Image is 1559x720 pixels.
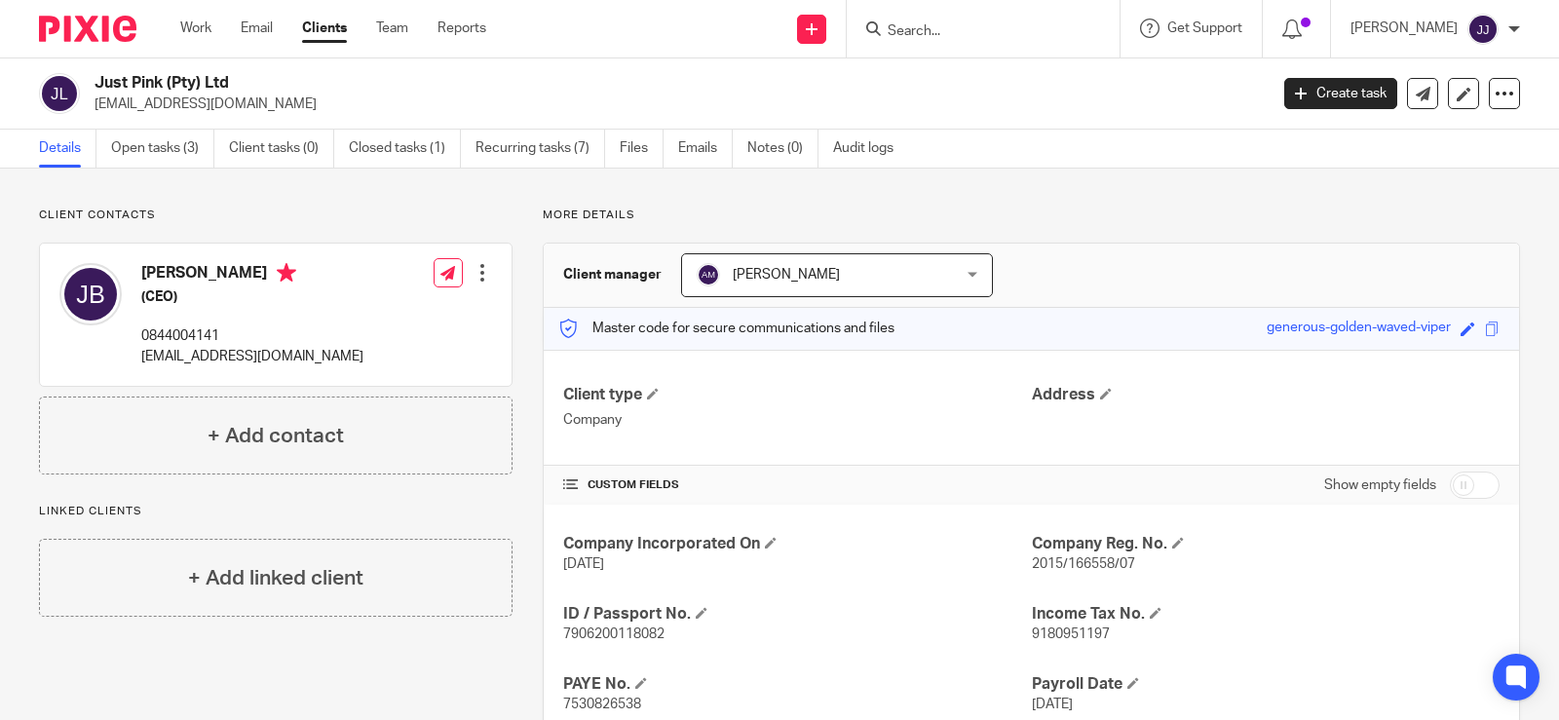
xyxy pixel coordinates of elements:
[833,130,908,168] a: Audit logs
[563,604,1031,625] h4: ID / Passport No.
[563,477,1031,493] h4: CUSTOM FIELDS
[95,73,1023,94] h2: Just Pink (Pty) Ltd
[563,410,1031,430] p: Company
[141,347,363,366] p: [EMAIL_ADDRESS][DOMAIN_NAME]
[95,95,1255,114] p: [EMAIL_ADDRESS][DOMAIN_NAME]
[558,319,894,338] p: Master code for secure communications and files
[1032,627,1110,641] span: 9180951197
[141,287,363,307] h5: (CEO)
[39,130,96,168] a: Details
[111,130,214,168] a: Open tasks (3)
[1032,674,1500,695] h4: Payroll Date
[563,627,665,641] span: 7906200118082
[747,130,818,168] a: Notes (0)
[1350,19,1458,38] p: [PERSON_NAME]
[1167,21,1242,35] span: Get Support
[39,208,513,223] p: Client contacts
[241,19,273,38] a: Email
[1032,557,1135,571] span: 2015/166558/07
[180,19,211,38] a: Work
[376,19,408,38] a: Team
[563,557,604,571] span: [DATE]
[59,263,122,325] img: svg%3E
[1467,14,1499,45] img: svg%3E
[678,130,733,168] a: Emails
[733,268,840,282] span: [PERSON_NAME]
[563,265,662,284] h3: Client manager
[437,19,486,38] a: Reports
[1032,698,1073,711] span: [DATE]
[39,73,80,114] img: svg%3E
[1032,385,1500,405] h4: Address
[188,563,363,593] h4: + Add linked client
[229,130,334,168] a: Client tasks (0)
[302,19,347,38] a: Clients
[475,130,605,168] a: Recurring tasks (7)
[563,385,1031,405] h4: Client type
[277,263,296,283] i: Primary
[620,130,664,168] a: Files
[886,23,1061,41] input: Search
[1032,604,1500,625] h4: Income Tax No.
[697,263,720,286] img: svg%3E
[39,504,513,519] p: Linked clients
[141,263,363,287] h4: [PERSON_NAME]
[1284,78,1397,109] a: Create task
[349,130,461,168] a: Closed tasks (1)
[1032,534,1500,554] h4: Company Reg. No.
[543,208,1520,223] p: More details
[1267,318,1451,340] div: generous-golden-waved-viper
[563,698,641,711] span: 7530826538
[1324,475,1436,495] label: Show empty fields
[563,674,1031,695] h4: PAYE No.
[208,421,344,451] h4: + Add contact
[141,326,363,346] p: 0844004141
[39,16,136,42] img: Pixie
[563,534,1031,554] h4: Company Incorporated On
